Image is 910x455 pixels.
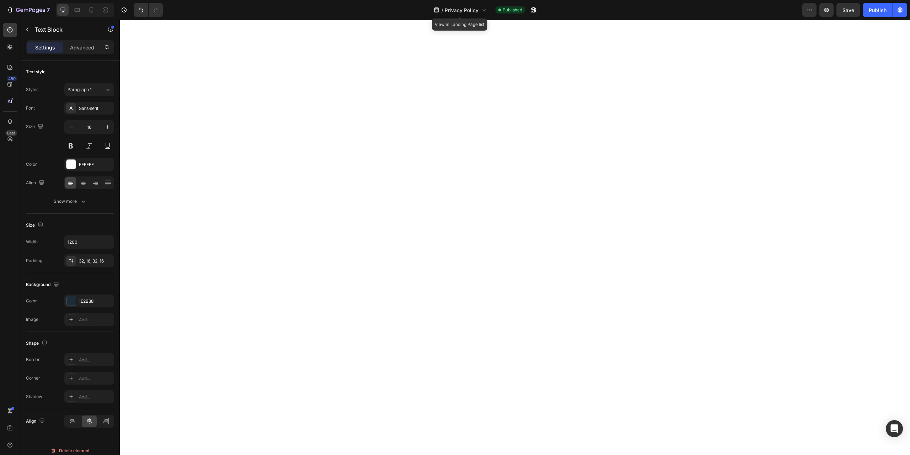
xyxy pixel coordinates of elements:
div: 1E2B38 [79,298,112,305]
button: Paragraph 1 [64,83,114,96]
span: / [441,6,443,14]
span: Paragraph 1 [68,86,92,93]
div: Color [26,298,37,304]
p: Settings [35,44,55,51]
div: Open Intercom Messenger [886,420,903,437]
p: Advanced [70,44,94,51]
div: Image [26,316,38,323]
div: Background [26,280,60,290]
iframe: Design area [120,20,910,455]
div: Color [26,161,37,168]
div: Padding [26,258,42,264]
div: Size [26,221,45,230]
p: Text Block [34,25,95,34]
div: Undo/Redo [134,3,163,17]
div: FFFFFF [79,162,112,168]
button: Save [836,3,860,17]
div: Size [26,122,45,132]
div: Beta [5,130,17,136]
button: Publish [863,3,893,17]
p: 7 [47,6,50,14]
div: Align [26,178,46,188]
div: Align [26,417,46,426]
div: Publish [869,6,887,14]
div: 450 [7,76,17,81]
div: Border [26,356,40,363]
div: Font [26,105,35,111]
input: Auto [65,236,114,248]
div: Add... [79,317,112,323]
div: Styles [26,86,38,93]
div: Corner [26,375,40,381]
div: Delete element [50,446,90,455]
button: Show more [26,195,114,208]
div: Shape [26,339,49,348]
span: Published [503,7,522,13]
div: Width [26,239,38,245]
span: Save [842,7,854,13]
span: Privacy Policy [445,6,478,14]
div: Add... [79,375,112,382]
div: Add... [79,357,112,363]
div: Sans-serif [79,105,112,112]
div: Text style [26,69,45,75]
button: 7 [3,3,53,17]
div: 32, 16, 32, 16 [79,258,112,264]
div: Shadow [26,393,42,400]
div: Add... [79,394,112,400]
div: Show more [54,198,87,205]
